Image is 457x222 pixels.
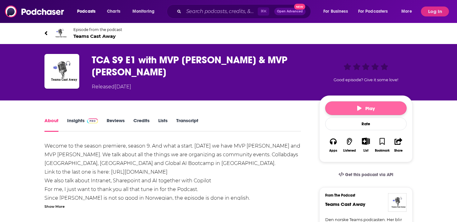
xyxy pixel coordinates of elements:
[325,118,407,130] div: Rate
[343,149,356,153] div: Listened
[345,172,393,177] span: Get this podcast via API
[44,118,58,132] a: About
[388,193,407,212] img: Teams Cast Away
[128,7,163,16] button: open menu
[329,149,337,153] div: Apps
[334,78,398,82] span: Good episode? Give it some love!
[341,134,358,156] button: Listened
[53,26,67,41] img: Teams Cast Away
[274,8,306,15] button: Open AdvancedNew
[374,134,390,156] button: Bookmark
[73,33,122,39] span: Teams Cast Away
[132,7,155,16] span: Monitoring
[363,149,368,153] div: List
[87,118,98,123] img: Podchaser Pro
[358,134,374,156] div: Show More ButtonList
[294,4,305,10] span: New
[401,7,412,16] span: More
[390,134,407,156] button: Share
[359,138,372,144] button: Show More Button
[358,7,388,16] span: For Podcasters
[107,7,120,16] span: Charts
[44,142,301,202] div: Wecome to the season premiere, season 9. And what a start. [DATE] we have MVP [PERSON_NAME] and M...
[258,7,269,16] span: ⌘ K
[421,7,449,16] button: Log In
[375,149,390,153] div: Bookmark
[334,167,398,182] a: Get this podcast via API
[5,6,65,17] img: Podchaser - Follow, Share and Rate Podcasts
[277,10,303,13] span: Open Advanced
[77,7,95,16] span: Podcasts
[325,134,341,156] button: Apps
[92,83,131,91] div: Released [DATE]
[319,7,356,16] button: open menu
[73,7,104,16] button: open menu
[357,105,375,111] span: Play
[184,7,258,16] input: Search podcasts, credits, & more...
[354,7,397,16] button: open menu
[394,149,403,153] div: Share
[325,201,365,207] a: Teams Cast Away
[107,118,125,132] a: Reviews
[158,118,168,132] a: Lists
[44,54,79,89] img: TCA S9 E1 with MVP Martin Rövekamp & MVP Knut Relbe-Moe
[92,54,309,78] h1: TCA S9 E1 with MVP Martin Rövekamp & MVP Knut Relbe-Moe
[44,26,413,41] a: Teams Cast AwayEpisode from the podcastTeams Cast Away
[67,118,98,132] a: InsightsPodchaser Pro
[397,7,420,16] button: open menu
[103,7,124,16] a: Charts
[133,118,150,132] a: Credits
[173,4,317,19] div: Search podcasts, credits, & more...
[176,118,198,132] a: Transcript
[325,193,402,198] h3: From The Podcast
[325,101,407,115] button: Play
[323,7,348,16] span: For Business
[73,27,122,32] span: Episode from the podcast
